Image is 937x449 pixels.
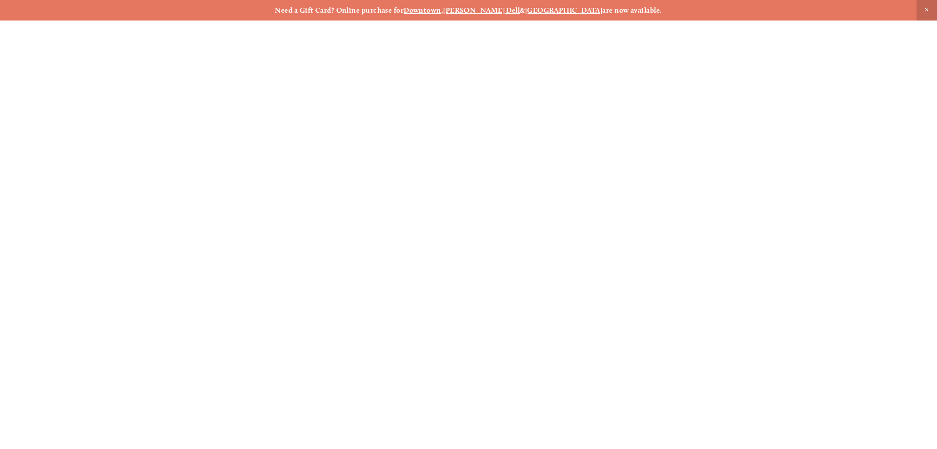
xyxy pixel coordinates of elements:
[441,6,443,15] strong: ,
[443,6,520,15] a: [PERSON_NAME] Dell
[275,6,404,15] strong: Need a Gift Card? Online purchase for
[525,6,603,15] a: [GEOGRAPHIC_DATA]
[602,6,662,15] strong: are now available.
[520,6,525,15] strong: &
[404,6,441,15] a: Downtown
